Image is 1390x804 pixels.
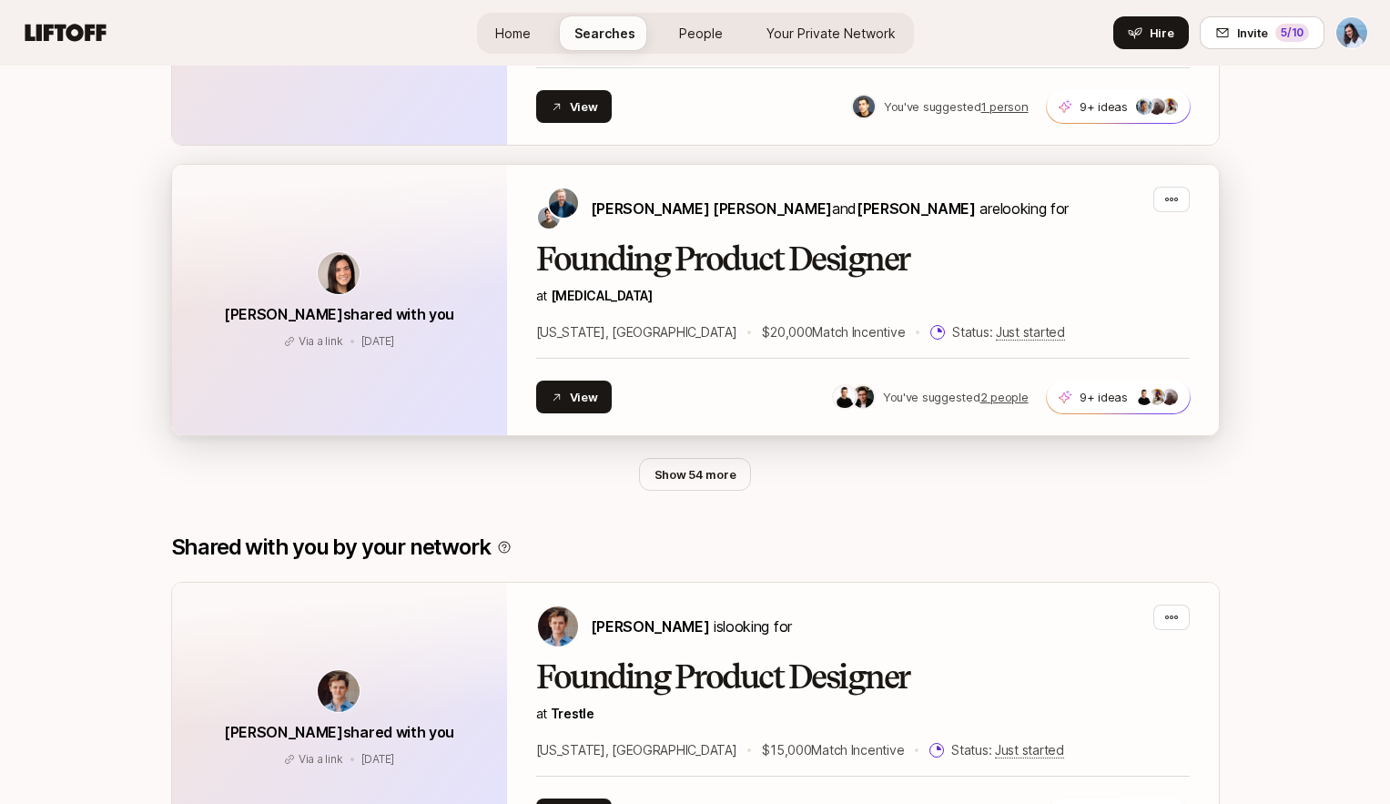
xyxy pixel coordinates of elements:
[952,321,1064,343] p: Status:
[591,199,832,218] span: [PERSON_NAME] [PERSON_NAME]
[1336,17,1367,48] img: Dan Tase
[752,16,910,50] a: Your Private Network
[853,96,875,117] img: ACg8ocLQ3TagK6MISzs3bnaIcGT1D88Eyb3h8sFlrYegyI3zU3I=s160-c
[171,534,491,560] p: Shared with you by your network
[224,723,454,741] span: [PERSON_NAME] shared with you
[852,386,874,408] img: 4b0ae8c5_185f_42c2_8215_be001b66415a.jpg
[536,90,613,123] button: View
[551,288,653,303] span: [MEDICAL_DATA]
[1335,16,1368,49] button: Dan Tase
[834,386,856,408] img: d819d531_3fc3_409f_b672_51966401da63.jpg
[762,739,904,761] p: $15,000 Match Incentive
[549,188,578,218] img: Sagan Schultz
[560,16,650,50] a: Searches
[996,324,1065,341] span: Just started
[1136,98,1152,115] img: ACg8ocKEKRaDdLI4UrBIVgU4GlSDRsaw4FFi6nyNfamyhzdGAwDX=s160-c
[1162,389,1178,405] img: ACg8ocLP8Po28MHD36tn1uzk0VZfsiVvIdErVHJ9RMzhqCg_8OP9=s160-c
[981,99,1029,114] u: 1 person
[536,241,1190,278] h2: Founding Product Designer
[980,390,1029,404] u: 2 people
[495,24,531,43] span: Home
[299,751,343,768] p: Via a link
[639,458,752,491] button: Show 54 more
[536,703,1190,725] p: at
[1046,380,1191,414] button: 9+ ideas
[832,199,976,218] span: and
[1149,98,1165,115] img: ACg8ocLP8Po28MHD36tn1uzk0VZfsiVvIdErVHJ9RMzhqCg_8OP9=s160-c
[1046,89,1191,124] button: 9+ ideas
[884,99,981,114] span: You've suggested
[574,24,635,43] span: Searches
[1200,16,1324,49] button: Invite5/10
[536,659,1190,696] h2: Founding Product Designer
[361,752,395,766] span: September 18, 2025 1:58pm
[1113,16,1189,49] button: Hire
[951,739,1063,761] p: Status:
[1149,389,1165,405] img: ACg8ocLA9eoPaz3z5vLE0I7OC_v32zXj7mVDDAjqFnjo6YAUildr2WH_IQ=s160-c
[883,390,980,404] span: You've suggested
[536,381,613,413] button: View
[1162,98,1178,115] img: ACg8ocLA9eoPaz3z5vLE0I7OC_v32zXj7mVDDAjqFnjo6YAUildr2WH_IQ=s160-c
[1136,389,1152,405] img: d819d531_3fc3_409f_b672_51966401da63.jpg
[551,706,594,721] a: Trestle
[1150,24,1174,42] span: Hire
[536,321,737,343] p: [US_STATE], [GEOGRAPHIC_DATA]
[538,606,578,646] img: Francis Barth
[1080,97,1128,116] p: 9+ ideas
[762,321,905,343] p: $20,000 Match Incentive
[224,305,454,323] span: [PERSON_NAME] shared with you
[591,197,1069,220] p: are looking for
[299,333,343,350] p: Via a link
[318,670,360,712] img: avatar-url
[591,617,710,636] span: [PERSON_NAME]
[318,252,360,294] img: avatar-url
[481,16,545,50] a: Home
[536,285,1190,307] p: at
[538,207,560,229] img: David Deng
[536,739,737,761] p: [US_STATE], [GEOGRAPHIC_DATA]
[1080,388,1128,406] p: 9+ ideas
[857,199,976,218] span: [PERSON_NAME]
[1237,24,1268,42] span: Invite
[995,742,1064,758] span: Just started
[1275,24,1309,42] div: 5 /10
[361,334,395,348] span: September 10, 2025 7:39pm
[679,24,723,43] span: People
[665,16,737,50] a: People
[766,24,896,43] span: Your Private Network
[591,615,792,638] p: is looking for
